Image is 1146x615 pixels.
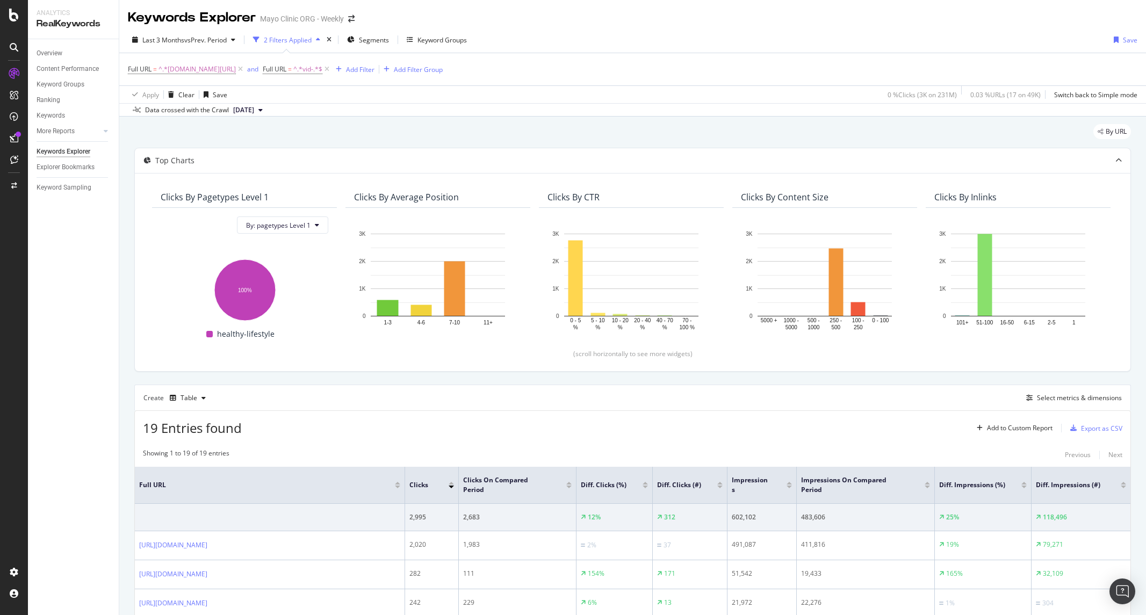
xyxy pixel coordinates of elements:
div: RealKeywords [37,18,110,30]
div: 111 [463,569,572,578]
text: 5000 + [761,318,777,324]
text: 0 [749,313,753,319]
text: 0 [363,313,366,319]
div: Next [1108,450,1122,459]
span: Impressions [732,475,770,495]
span: Diff. Clicks (%) [581,480,626,490]
div: legacy label [1093,124,1131,139]
div: Explorer Bookmarks [37,162,95,173]
img: Equal [581,544,585,547]
button: [DATE] [229,104,267,117]
button: Add Filter Group [379,63,443,76]
div: 171 [664,569,675,578]
text: 3K [746,231,753,237]
text: 51-100 [976,320,993,325]
a: Keyword Groups [37,79,111,90]
span: Last 3 Months [142,35,184,45]
div: 1,983 [463,540,572,549]
div: 2,995 [409,512,454,522]
svg: A chart. [547,228,715,331]
text: 5000 [785,324,798,330]
span: Segments [359,35,389,45]
div: 411,816 [801,540,930,549]
text: 500 [831,324,840,330]
text: 1K [746,286,753,292]
div: Showing 1 to 19 of 19 entries [143,448,229,461]
text: 1K [939,286,946,292]
div: Add Filter Group [394,65,443,74]
a: Keywords [37,110,111,121]
button: Keyword Groups [402,31,471,48]
div: times [325,34,334,45]
div: Export as CSV [1081,424,1122,433]
div: (scroll horizontally to see more widgets) [148,349,1118,358]
text: 1K [359,286,366,292]
div: 22,276 [801,598,930,607]
span: Clicks [409,480,433,490]
text: 16-50 [1000,320,1014,325]
div: 304 [1042,598,1054,608]
text: 0 - 100 [872,318,889,324]
text: 101+ [956,320,969,325]
div: 21,972 [732,598,792,607]
div: 13 [664,598,672,607]
text: 70 - [682,318,691,324]
span: Impressions On Compared Period [801,475,909,495]
span: Full URL [263,64,286,74]
div: 118,496 [1043,512,1067,522]
div: Clicks By Average Position [354,192,459,202]
span: Clicks On Compared Period [463,475,550,495]
text: 2K [746,258,753,264]
text: 100 % [680,324,695,330]
div: Clicks By CTR [547,192,600,202]
button: Add to Custom Report [972,419,1053,437]
text: 0 [556,313,559,319]
div: 0.03 % URLs ( 17 on 49K ) [970,90,1041,99]
text: 500 - [808,318,820,324]
div: 1% [946,598,955,608]
text: 3K [359,231,366,237]
text: 6-15 [1024,320,1035,325]
text: 10 - 20 [612,318,629,324]
button: Segments [343,31,393,48]
button: Next [1108,448,1122,461]
text: 1000 [808,324,820,330]
div: Content Performance [37,63,99,75]
a: Keywords Explorer [37,146,111,157]
div: 2 Filters Applied [264,35,312,45]
text: 20 - 40 [634,318,651,324]
img: Equal [657,544,661,547]
div: 2% [587,540,596,550]
div: Keyword Groups [417,35,467,45]
text: 1K [552,286,559,292]
div: Keywords [37,110,65,121]
a: Overview [37,48,111,59]
text: 250 [854,324,863,330]
span: 19 Entries found [143,419,242,437]
button: Apply [128,86,159,103]
div: Mayo Clinic ORG - Weekly [260,13,344,24]
text: 100% [238,287,252,293]
a: Explorer Bookmarks [37,162,111,173]
button: Save [199,86,227,103]
div: 19,433 [801,569,930,578]
text: % [662,324,667,330]
div: Clicks By Inlinks [934,192,997,202]
text: 5 - 10 [591,318,605,324]
span: Full URL [139,480,379,490]
div: 602,102 [732,512,792,522]
text: 2-5 [1048,320,1056,325]
button: By: pagetypes Level 1 [237,216,328,234]
a: Ranking [37,95,111,106]
div: 32,109 [1043,569,1063,578]
span: Diff. Clicks (#) [657,480,701,490]
text: % [573,324,578,330]
span: ^.*[DOMAIN_NAME][URL] [158,62,236,77]
span: vs Prev. Period [184,35,227,45]
div: Open Intercom Messenger [1109,578,1135,604]
div: Save [213,90,227,99]
span: 2025 Sep. 3rd [233,105,254,115]
button: Previous [1065,448,1091,461]
div: Apply [142,90,159,99]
